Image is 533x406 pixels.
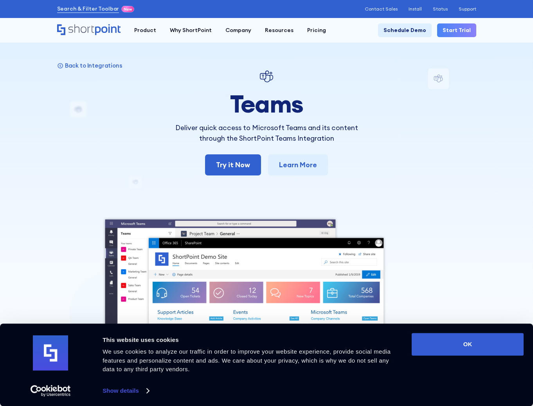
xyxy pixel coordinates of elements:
a: Why ShortPoint [163,23,219,37]
a: Company [219,23,258,37]
a: Resources [258,23,301,37]
p: Back to Integrations [65,62,122,69]
div: Why ShortPoint [170,26,212,34]
div: This website uses cookies [103,335,403,345]
a: Learn More [268,154,328,175]
a: Product [128,23,163,37]
a: Support [459,6,476,12]
button: OK [412,333,524,356]
a: Schedule Demo [378,23,432,37]
a: Show details [103,385,149,397]
h1: Teams [164,90,369,117]
p: Deliver quick access to Microsoft Teams and its content through the ShortPoint Teams Integration [164,123,369,143]
a: Pricing [301,23,333,37]
div: Company [225,26,251,34]
a: Status [433,6,448,12]
a: Usercentrics Cookiebot - opens in a new window [16,385,85,397]
a: Search & Filter Toolbar [57,5,119,13]
div: Pricing [307,26,326,34]
span: We use cookies to analyze our traffic in order to improve your website experience, provide social... [103,348,391,372]
a: Install [409,6,422,12]
a: Contact Sales [365,6,398,12]
div: Resources [265,26,294,34]
div: 聊天小组件 [392,315,533,406]
a: Try it Now [205,154,261,175]
iframe: Chat Widget [392,315,533,406]
a: Home [57,24,121,36]
img: Teams [258,68,275,85]
a: Start Trial [437,23,476,37]
img: logo [33,336,68,371]
a: Back to Integrations [57,62,122,69]
div: Product [134,26,156,34]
